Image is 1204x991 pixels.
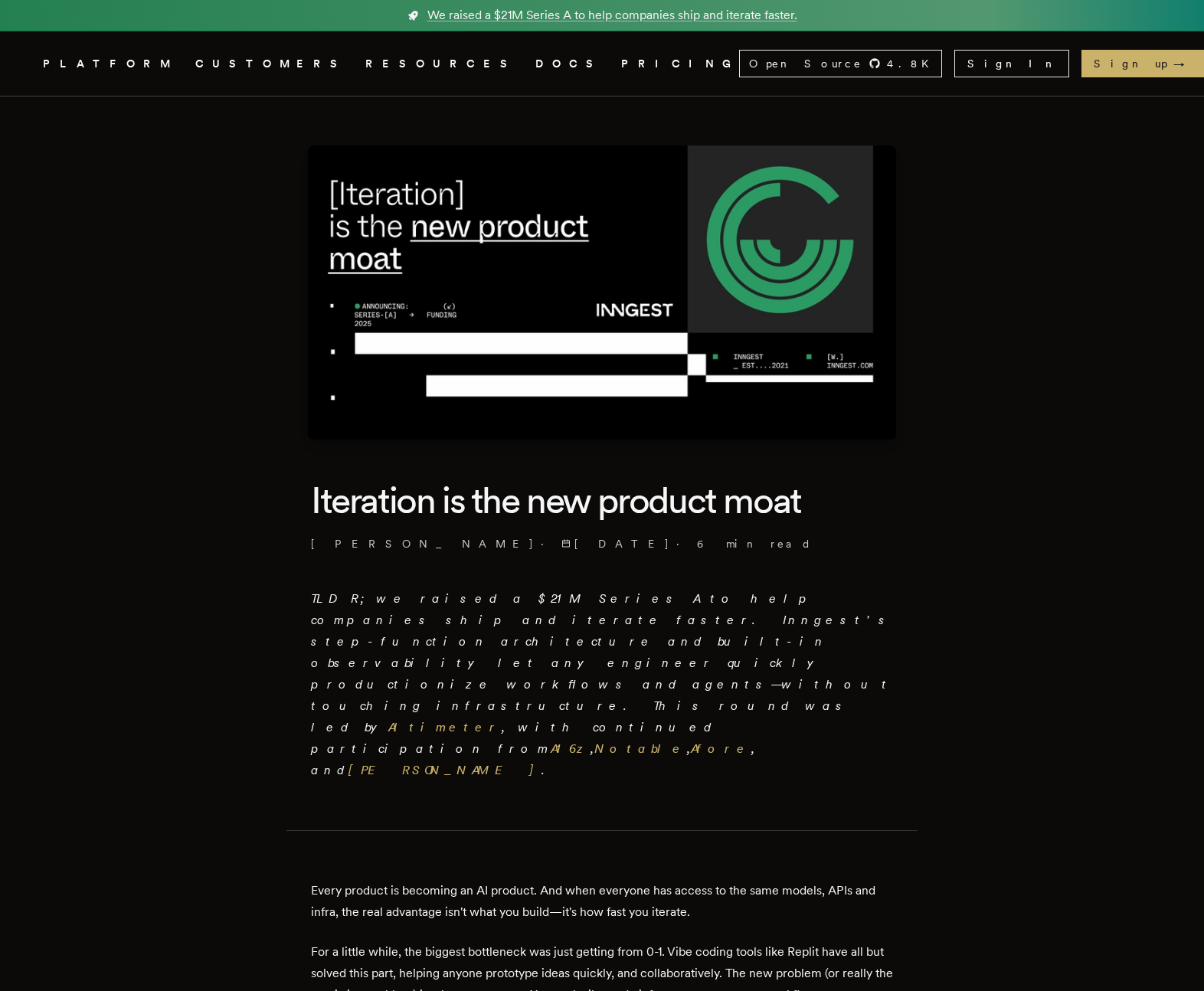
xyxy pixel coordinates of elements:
[749,56,862,71] span: Open Source
[311,476,893,524] h1: Iteration is the new product moat
[621,54,739,74] a: PRICING
[691,741,751,756] a: Afore
[594,741,687,756] a: Notable
[43,54,177,74] button: PLATFORM
[427,6,797,25] span: We raised a $21M Series A to help companies ship and iterate faster.
[954,50,1069,77] a: Sign In
[311,880,893,923] p: Every product is becoming an AI product. And when everyone has access to the same models, APIs an...
[195,54,347,74] a: CUSTOMERS
[311,536,535,551] a: [PERSON_NAME]
[388,720,502,734] a: Altimeter
[561,536,670,551] span: [DATE]
[551,741,591,756] a: A16z
[697,536,812,551] span: 6 min read
[1173,56,1199,71] span: →
[365,54,517,74] button: RESOURCES
[311,536,893,551] p: · ·
[887,56,938,71] span: 4.8 K
[308,146,896,440] img: Featured image for Iteration is the new product moat blog post
[535,54,603,74] a: DOCS
[311,591,893,777] em: TLDR; we raised a $21M Series A to help companies ship and iterate faster. Inngest's step-functio...
[348,763,541,777] a: [PERSON_NAME]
